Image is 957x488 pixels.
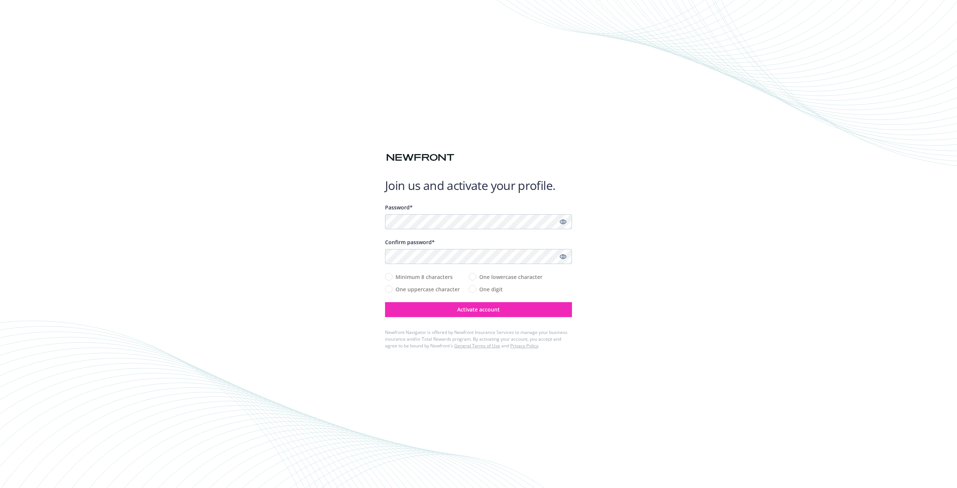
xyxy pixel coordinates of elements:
div: Newfront Navigator is offered by Newfront Insurance Services to manage your business insurance an... [385,329,572,349]
input: Enter a unique password... [385,214,572,229]
a: Show password [558,252,567,261]
img: Newfront logo [385,151,456,164]
a: General Terms of Use [454,343,500,349]
span: One digit [479,285,503,293]
button: Activate account [385,302,572,317]
h1: Join us and activate your profile. [385,178,572,193]
span: One lowercase character [479,273,542,281]
input: Confirm your unique password... [385,249,572,264]
span: Password* [385,204,413,211]
span: Activate account [457,306,500,313]
span: Confirm password* [385,239,435,246]
a: Privacy Policy [510,343,538,349]
a: Show password [558,217,567,226]
span: Minimum 8 characters [396,273,453,281]
span: One uppercase character [396,285,460,293]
